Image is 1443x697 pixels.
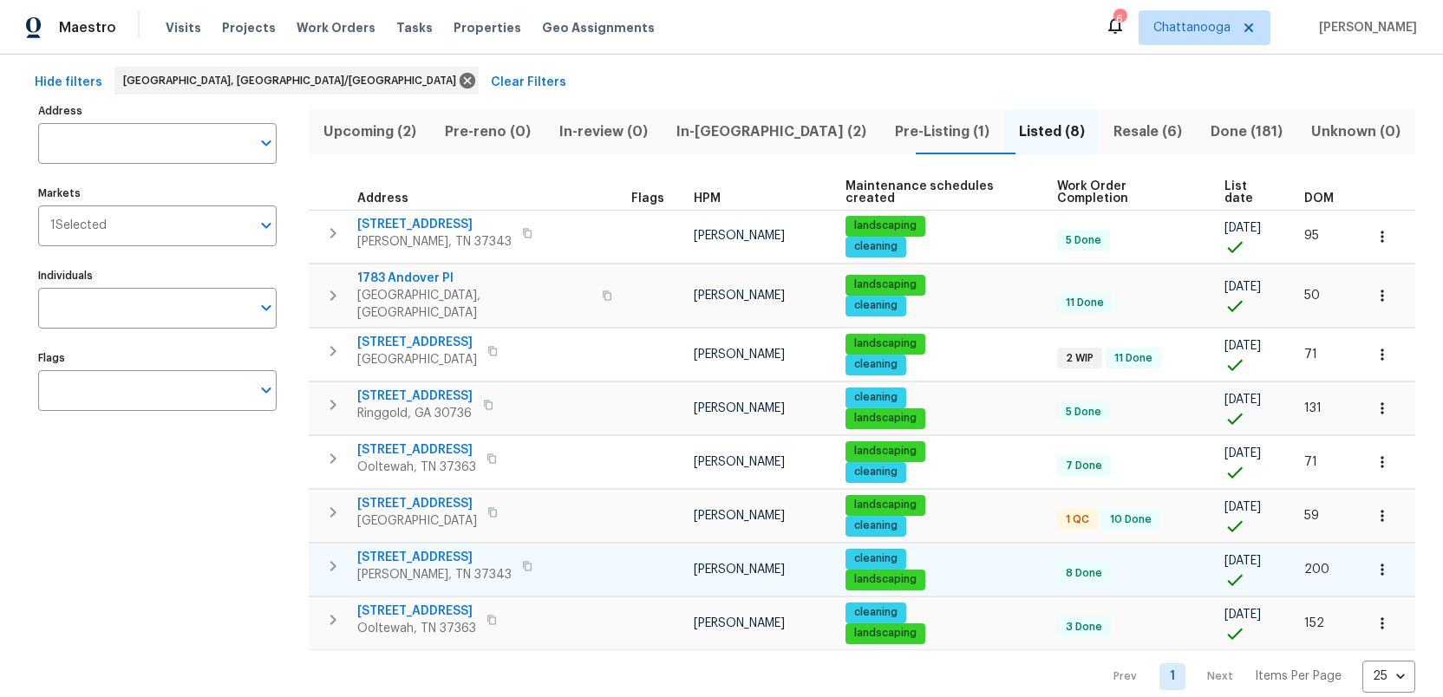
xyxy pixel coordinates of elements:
[1059,233,1108,248] span: 5 Done
[1057,180,1195,205] span: Work Order Completion
[1304,617,1324,629] span: 152
[1113,10,1126,28] div: 6
[694,617,785,629] span: [PERSON_NAME]
[222,19,276,36] span: Projects
[542,19,655,36] span: Geo Assignments
[357,620,476,637] span: Ooltewah, TN 37363
[1224,609,1261,621] span: [DATE]
[847,626,924,641] span: landscaping
[357,512,477,530] span: [GEOGRAPHIC_DATA]
[1304,456,1317,468] span: 71
[694,456,785,468] span: [PERSON_NAME]
[491,72,566,94] span: Clear Filters
[847,411,924,426] span: landscaping
[357,216,512,233] span: [STREET_ADDRESS]
[357,441,476,459] span: [STREET_ADDRESS]
[847,605,904,620] span: cleaning
[38,188,277,199] label: Markets
[555,120,651,144] span: In-review (0)
[319,120,420,144] span: Upcoming (2)
[694,563,785,576] span: [PERSON_NAME]
[1059,296,1111,310] span: 11 Done
[1224,180,1275,205] span: List date
[847,465,904,479] span: cleaning
[357,459,476,476] span: Ooltewah, TN 37363
[1059,351,1100,366] span: 2 WIP
[1304,402,1322,414] span: 131
[1308,120,1405,144] span: Unknown (0)
[1304,192,1334,205] span: DOM
[847,298,904,313] span: cleaning
[847,498,924,512] span: landscaping
[357,388,473,405] span: [STREET_ADDRESS]
[847,336,924,351] span: landscaping
[1224,222,1261,234] span: [DATE]
[1304,230,1319,242] span: 95
[1103,512,1159,527] span: 10 Done
[1059,566,1109,581] span: 8 Done
[357,495,477,512] span: [STREET_ADDRESS]
[1107,351,1159,366] span: 11 Done
[396,22,433,34] span: Tasks
[357,549,512,566] span: [STREET_ADDRESS]
[1224,340,1261,352] span: [DATE]
[297,19,375,36] span: Work Orders
[357,566,512,583] span: [PERSON_NAME], TN 37343
[1059,512,1096,527] span: 1 QC
[1109,120,1185,144] span: Resale (6)
[357,603,476,620] span: [STREET_ADDRESS]
[847,572,924,587] span: landscaping
[357,233,512,251] span: [PERSON_NAME], TN 37343
[114,67,479,94] div: [GEOGRAPHIC_DATA], [GEOGRAPHIC_DATA]/[GEOGRAPHIC_DATA]
[847,239,904,254] span: cleaning
[1304,563,1329,576] span: 200
[59,19,116,36] span: Maestro
[441,120,534,144] span: Pre-reno (0)
[673,120,871,144] span: In-[GEOGRAPHIC_DATA] (2)
[1059,459,1109,473] span: 7 Done
[1255,668,1342,685] p: Items Per Page
[357,270,591,287] span: 1783 Andover Pl
[1224,501,1261,513] span: [DATE]
[357,351,477,368] span: [GEOGRAPHIC_DATA]
[847,551,904,566] span: cleaning
[1059,405,1108,420] span: 5 Done
[123,72,463,89] span: [GEOGRAPHIC_DATA], [GEOGRAPHIC_DATA]/[GEOGRAPHIC_DATA]
[1224,281,1261,293] span: [DATE]
[694,230,785,242] span: [PERSON_NAME]
[1304,290,1320,302] span: 50
[1304,348,1317,361] span: 71
[847,277,924,292] span: landscaping
[28,67,109,99] button: Hide filters
[1153,19,1231,36] span: Chattanooga
[1312,19,1417,36] span: [PERSON_NAME]
[357,334,477,351] span: [STREET_ADDRESS]
[357,192,408,205] span: Address
[454,19,521,36] span: Properties
[484,67,573,99] button: Clear Filters
[254,213,278,238] button: Open
[38,270,277,281] label: Individuals
[357,287,591,322] span: [GEOGRAPHIC_DATA], [GEOGRAPHIC_DATA]
[1224,555,1261,567] span: [DATE]
[694,192,721,205] span: HPM
[1224,447,1261,459] span: [DATE]
[166,19,201,36] span: Visits
[254,378,278,402] button: Open
[254,131,278,155] button: Open
[847,444,924,459] span: landscaping
[694,402,785,414] span: [PERSON_NAME]
[357,405,473,422] span: Ringgold, GA 30736
[38,106,277,116] label: Address
[38,353,277,363] label: Flags
[847,357,904,372] span: cleaning
[631,192,664,205] span: Flags
[846,180,1028,205] span: Maintenance schedules created
[694,510,785,522] span: [PERSON_NAME]
[847,218,924,233] span: landscaping
[847,518,904,533] span: cleaning
[254,296,278,320] button: Open
[1159,663,1185,690] a: Goto page 1
[35,72,102,94] span: Hide filters
[891,120,994,144] span: Pre-Listing (1)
